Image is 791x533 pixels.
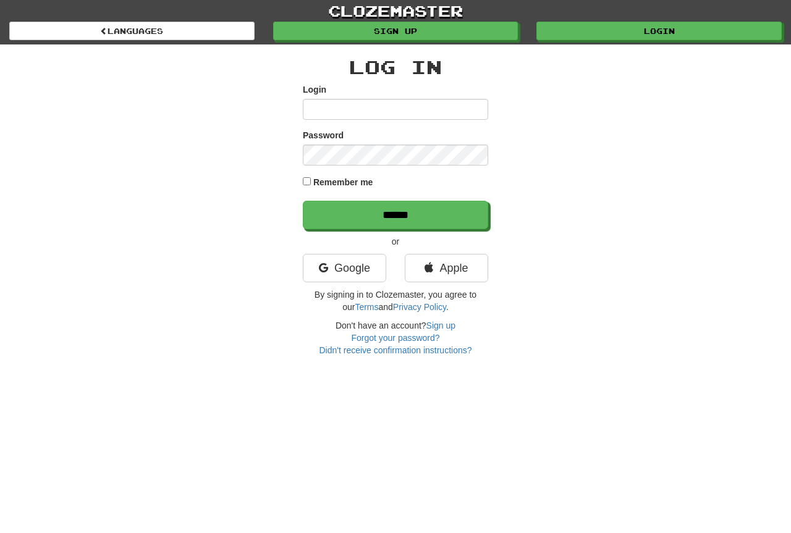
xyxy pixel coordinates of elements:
[9,22,255,40] a: Languages
[405,254,488,282] a: Apple
[426,321,455,330] a: Sign up
[355,302,378,312] a: Terms
[303,83,326,96] label: Login
[303,129,344,141] label: Password
[393,302,446,312] a: Privacy Policy
[303,288,488,313] p: By signing in to Clozemaster, you agree to our and .
[303,319,488,356] div: Don't have an account?
[536,22,782,40] a: Login
[303,235,488,248] p: or
[351,333,439,343] a: Forgot your password?
[303,57,488,77] h2: Log In
[303,254,386,282] a: Google
[313,176,373,188] label: Remember me
[319,345,472,355] a: Didn't receive confirmation instructions?
[273,22,518,40] a: Sign up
